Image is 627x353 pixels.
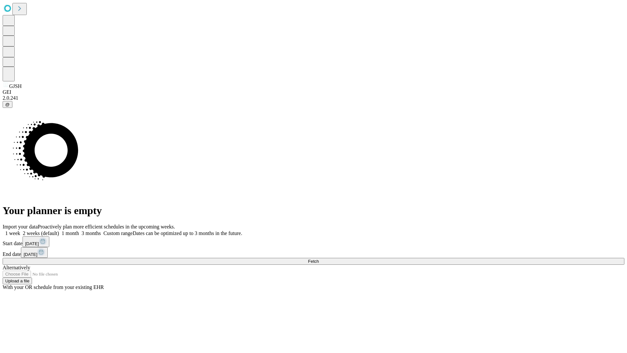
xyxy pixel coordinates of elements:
span: Import your data [3,224,38,229]
span: 3 months [82,230,101,236]
span: Alternatively [3,265,30,270]
button: @ [3,101,12,108]
button: [DATE] [23,236,49,247]
div: End date [3,247,624,258]
span: With your OR schedule from your existing EHR [3,284,104,290]
span: Dates can be optimized up to 3 months in the future. [133,230,242,236]
h1: Your planner is empty [3,205,624,217]
span: @ [5,102,10,107]
span: [DATE] [24,252,37,257]
button: Fetch [3,258,624,265]
div: 2.0.241 [3,95,624,101]
span: Proactively plan more efficient schedules in the upcoming weeks. [38,224,175,229]
div: Start date [3,236,624,247]
span: Custom range [104,230,133,236]
button: Upload a file [3,277,32,284]
span: 1 month [62,230,79,236]
span: [DATE] [25,241,39,246]
span: 2 weeks (default) [23,230,59,236]
span: GJSH [9,83,22,89]
button: [DATE] [21,247,48,258]
span: Fetch [308,259,319,264]
div: GEI [3,89,624,95]
span: 1 week [5,230,20,236]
